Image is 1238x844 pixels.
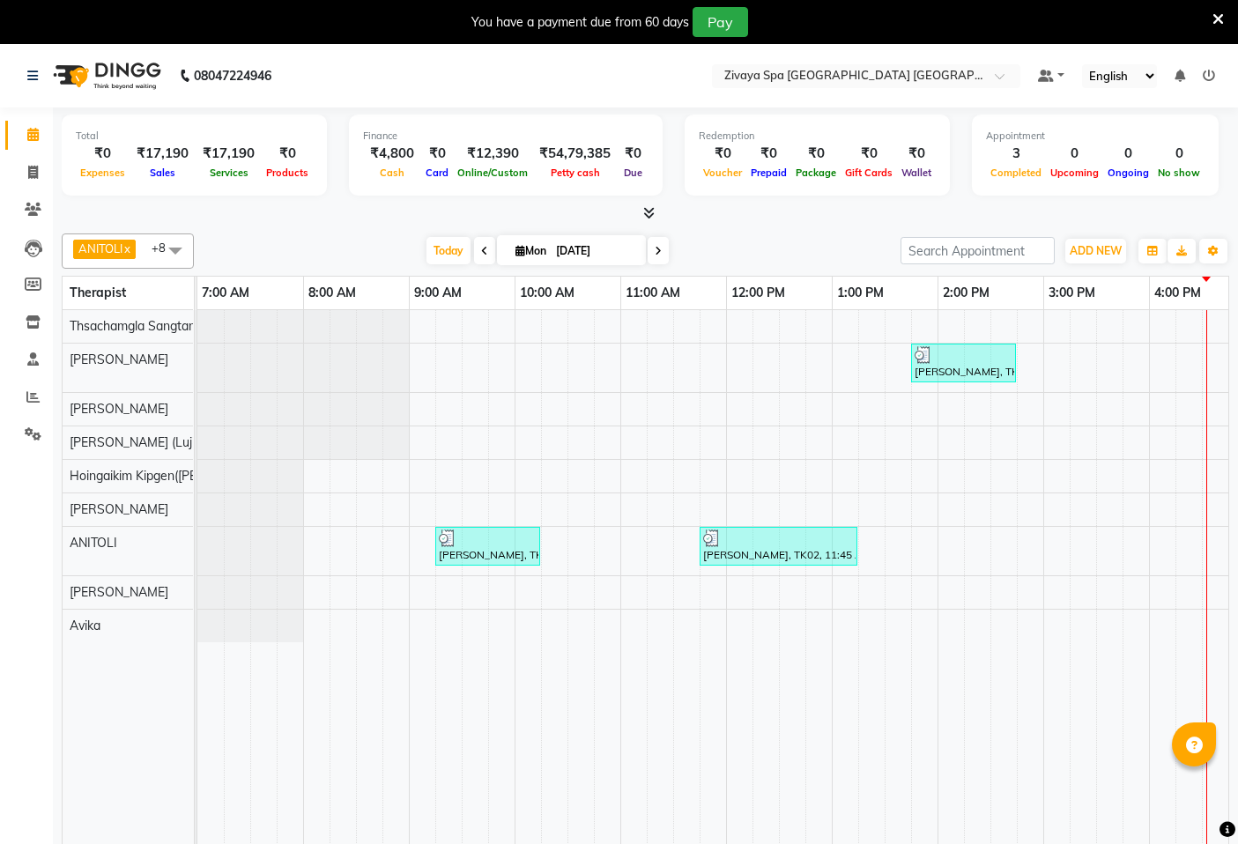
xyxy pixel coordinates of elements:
div: Appointment [986,129,1205,144]
div: ₹54,79,385 [532,144,618,164]
div: ₹0 [76,144,130,164]
div: ₹0 [618,144,649,164]
iframe: chat widget [1164,774,1220,826]
div: ₹17,190 [196,144,262,164]
div: Finance [363,129,649,144]
span: Avika [70,618,100,633]
span: Therapist [70,285,126,300]
span: No show [1153,167,1205,179]
span: Completed [986,167,1046,179]
div: 0 [1046,144,1103,164]
span: Cash [375,167,409,179]
div: 3 [986,144,1046,164]
span: [PERSON_NAME] [70,352,168,367]
input: 2025-09-01 [551,238,639,264]
span: Today [426,237,471,264]
span: Petty cash [546,167,604,179]
span: ADD NEW [1070,244,1122,257]
span: Card [421,167,453,179]
b: 08047224946 [194,51,271,100]
div: Total [76,129,313,144]
div: [PERSON_NAME], TK01, 09:15 AM-10:15 AM, Fusion Therapy - 60 Mins [437,529,538,563]
span: Expenses [76,167,130,179]
a: 11:00 AM [621,280,685,306]
span: +8 [152,241,179,255]
div: ₹0 [699,144,746,164]
span: [PERSON_NAME] [70,584,168,600]
button: Pay [693,7,748,37]
span: Ongoing [1103,167,1153,179]
div: ₹4,800 [363,144,421,164]
span: Sales [145,167,180,179]
span: Wallet [897,167,936,179]
span: Thsachamgla Sangtam (Achum) [70,318,249,334]
a: 4:00 PM [1150,280,1205,306]
span: Products [262,167,313,179]
div: ₹12,390 [453,144,532,164]
span: Services [205,167,253,179]
a: 3:00 PM [1044,280,1100,306]
span: ANITOLI [70,535,117,551]
a: 1:00 PM [833,280,888,306]
div: ₹0 [841,144,897,164]
div: ₹0 [421,144,453,164]
div: ₹0 [262,144,313,164]
a: 2:00 PM [938,280,994,306]
div: Redemption [699,129,936,144]
div: 0 [1103,144,1153,164]
img: logo [45,51,166,100]
span: Package [791,167,841,179]
div: ₹17,190 [130,144,196,164]
a: 8:00 AM [304,280,360,306]
span: Upcoming [1046,167,1103,179]
a: 7:00 AM [197,280,254,306]
span: Gift Cards [841,167,897,179]
a: 9:00 AM [410,280,466,306]
span: Online/Custom [453,167,532,179]
span: Due [619,167,647,179]
div: ₹0 [746,144,791,164]
div: ₹0 [897,144,936,164]
input: Search Appointment [901,237,1055,264]
span: Voucher [699,167,746,179]
a: x [122,241,130,255]
span: Mon [511,244,551,257]
a: 10:00 AM [515,280,579,306]
a: 12:00 PM [727,280,790,306]
span: ANITOLI [78,241,122,255]
span: Hoingaikim Kipgen([PERSON_NAME]) [70,468,280,484]
span: [PERSON_NAME] [70,501,168,517]
div: [PERSON_NAME], TK03, 01:45 PM-02:45 PM, Aromatherapy Magic - 60 Mins [913,346,1014,380]
span: [PERSON_NAME] (Lujik) [70,434,204,450]
span: [PERSON_NAME] [70,401,168,417]
div: You have a payment due from 60 days [471,13,689,32]
button: ADD NEW [1065,239,1126,263]
span: Prepaid [746,167,791,179]
div: 0 [1153,144,1205,164]
div: ₹0 [791,144,841,164]
div: [PERSON_NAME], TK02, 11:45 AM-01:15 PM, Royal Siam - 90 Mins [701,529,856,563]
